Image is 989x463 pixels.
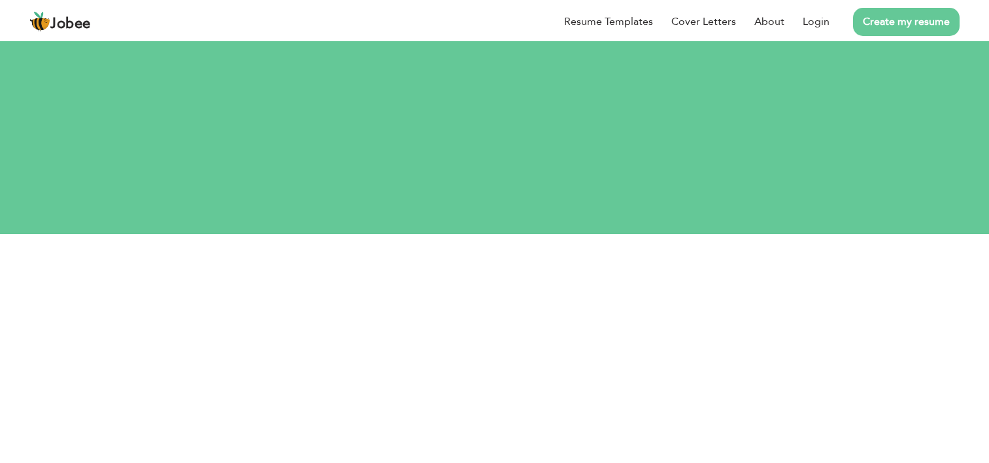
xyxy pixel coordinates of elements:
[29,11,91,32] a: Jobee
[853,8,960,36] a: Create my resume
[50,17,91,31] span: Jobee
[754,14,784,29] a: About
[803,14,830,29] a: Login
[29,11,50,32] img: jobee.io
[671,14,736,29] a: Cover Letters
[564,14,653,29] a: Resume Templates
